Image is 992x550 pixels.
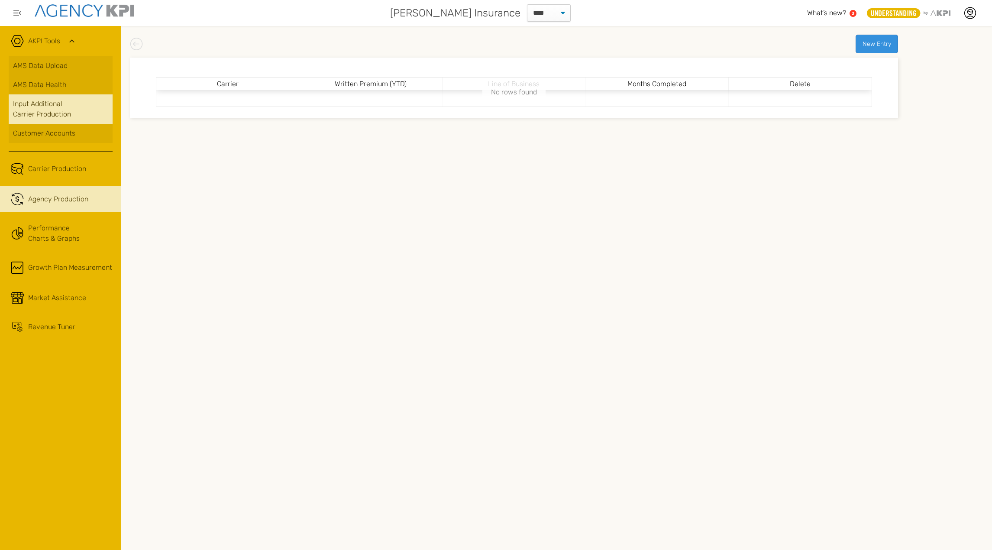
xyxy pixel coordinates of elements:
[158,80,297,88] div: Carrier
[28,293,86,303] span: Market Assistance
[850,10,856,17] a: 3
[9,75,113,94] a: AMS Data Health
[301,80,439,88] div: Written Premium (YTD)
[13,80,66,90] span: AMS Data Health
[588,80,726,88] div: Months Completed
[390,5,520,21] span: [PERSON_NAME] Insurance
[28,322,75,332] span: Revenue Tuner
[9,94,113,124] a: Input AdditionalCarrier Production
[856,35,898,53] button: New Entry
[9,56,113,75] a: AMS Data Upload
[807,9,846,17] span: What’s new?
[28,36,60,46] a: AKPI Tools
[445,80,583,88] div: Line of Business
[9,124,113,143] a: Customer Accounts
[35,4,134,17] img: agencykpi-logo-550x69-2d9e3fa8.png
[28,194,88,204] span: Agency Production
[28,164,86,174] span: Carrier Production
[731,80,869,88] div: Delete
[852,11,854,16] text: 3
[13,128,108,139] div: Customer Accounts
